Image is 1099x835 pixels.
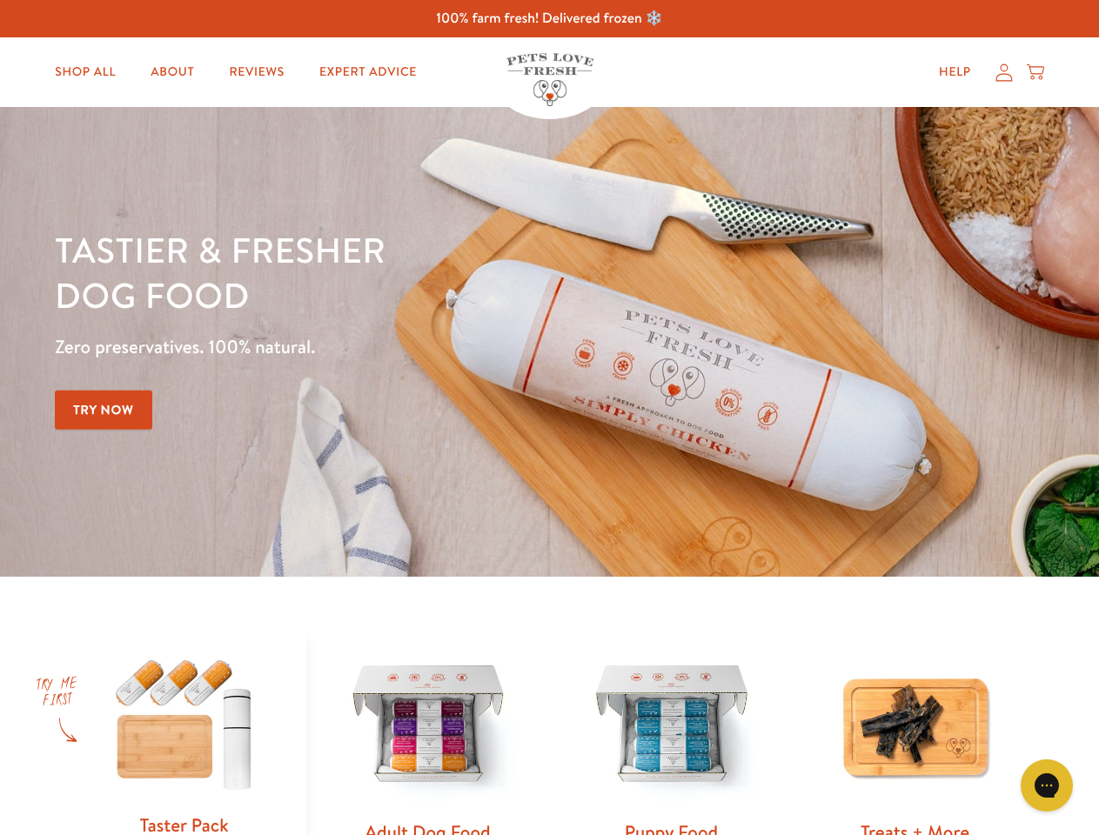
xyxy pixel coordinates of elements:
[305,55,431,90] a: Expert Advice
[1012,753,1082,818] iframe: Gorgias live chat messenger
[925,55,985,90] a: Help
[55,227,714,317] h1: Tastier & fresher dog food
[215,55,298,90] a: Reviews
[55,331,714,363] p: Zero preservatives. 100% natural.
[55,391,152,430] a: Try Now
[506,53,593,106] img: Pets Love Fresh
[137,55,208,90] a: About
[41,55,130,90] a: Shop All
